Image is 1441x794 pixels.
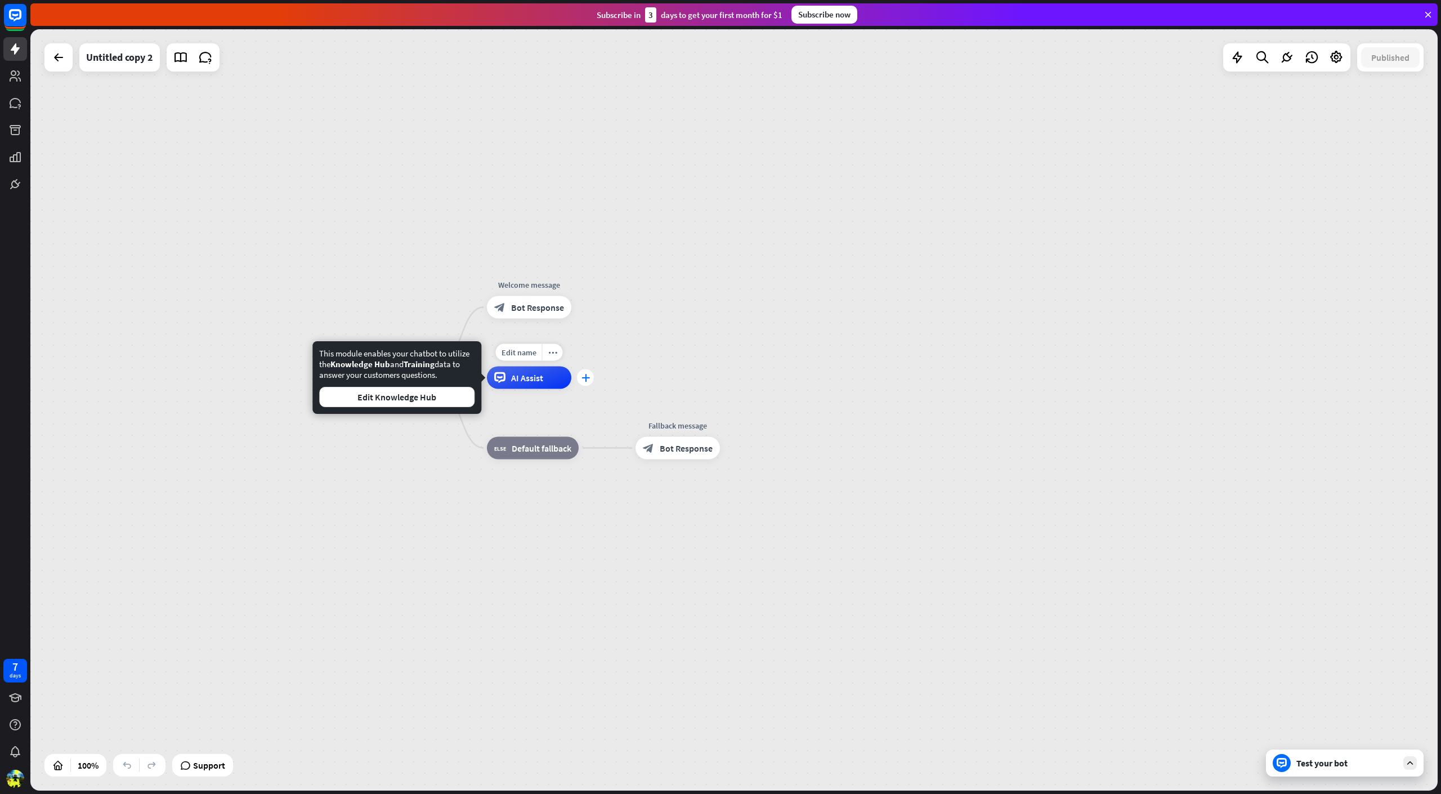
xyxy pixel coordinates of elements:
span: Bot Response [511,302,564,313]
i: block_bot_response [494,302,505,313]
i: block_bot_response [643,443,654,454]
button: Published [1361,47,1420,68]
button: Open LiveChat chat widget [9,5,43,38]
div: 7 [12,662,18,672]
span: Edit name [502,347,536,358]
button: Edit Knowledge Hub [319,387,475,407]
div: Welcome message [478,279,580,291]
a: 7 days [3,659,27,683]
span: Bot Response [660,443,713,454]
div: Subscribe now [791,6,857,24]
i: more_horiz [548,348,557,356]
i: block_fallback [494,443,506,454]
div: 3 [645,7,656,23]
div: Untitled copy 2 [86,43,153,72]
span: Training [404,359,435,369]
div: Fallback message [627,420,728,431]
span: Support [193,756,225,774]
div: days [10,672,21,680]
div: Test your bot [1296,757,1398,769]
div: This module enables your chatbot to utilize the and data to answer your customers questions. [319,348,475,407]
div: 100% [74,756,102,774]
span: Default fallback [512,443,571,454]
i: plus [581,374,590,382]
span: AI Assist [511,372,543,383]
span: Knowledge Hub [330,359,390,369]
div: Subscribe in days to get your first month for $1 [597,7,782,23]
